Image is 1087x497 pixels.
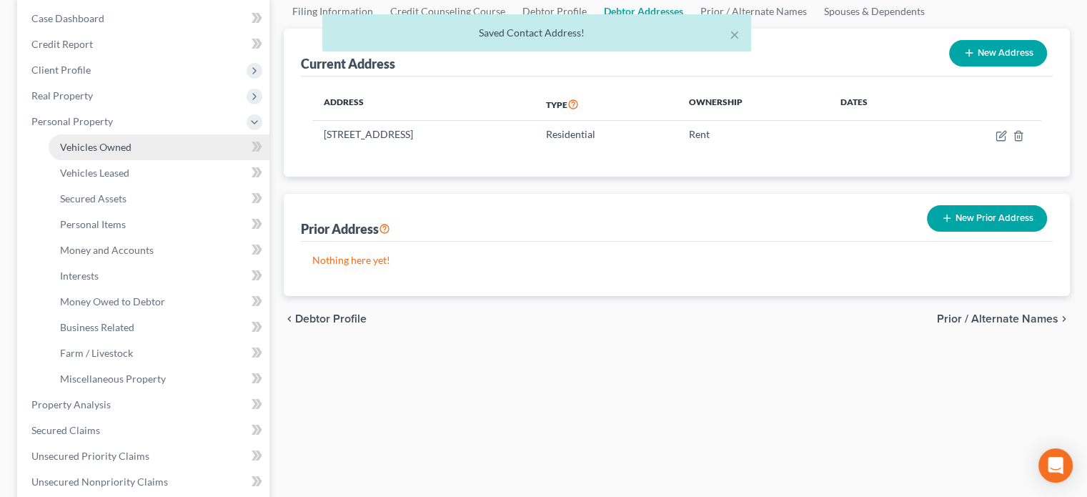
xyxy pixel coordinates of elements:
a: Money Owed to Debtor [49,289,269,315]
a: Vehicles Leased [49,160,269,186]
span: Miscellaneous Property [60,373,166,385]
span: Farm / Livestock [60,347,133,359]
i: chevron_left [284,313,295,325]
button: × [730,26,740,43]
button: Prior / Alternate Names chevron_right [937,313,1070,325]
th: Type [535,88,677,121]
span: Client Profile [31,64,91,76]
a: Unsecured Nonpriority Claims [20,469,269,495]
span: Vehicles Owned [60,141,131,153]
td: Residential [535,121,677,148]
div: Current Address [301,55,395,72]
span: Money and Accounts [60,244,154,256]
span: Prior / Alternate Names [937,313,1058,325]
div: Open Intercom Messenger [1038,448,1073,483]
span: Interests [60,270,99,282]
a: Unsecured Priority Claims [20,443,269,469]
a: Personal Items [49,212,269,237]
span: Real Property [31,89,93,102]
span: Personal Items [60,218,126,230]
span: Money Owed to Debtor [60,295,165,307]
a: Property Analysis [20,392,269,418]
span: Unsecured Nonpriority Claims [31,476,168,488]
a: Secured Claims [20,418,269,443]
span: Personal Property [31,115,113,127]
span: Business Related [60,321,134,333]
th: Ownership [677,88,829,121]
div: Saved Contact Address! [334,26,740,40]
span: Unsecured Priority Claims [31,450,149,462]
td: Rent [677,121,829,148]
a: Interests [49,263,269,289]
a: Money and Accounts [49,237,269,263]
span: Case Dashboard [31,12,104,24]
span: Secured Claims [31,424,100,436]
th: Address [312,88,535,121]
i: chevron_right [1058,313,1070,325]
p: Nothing here yet! [312,253,1041,267]
span: Property Analysis [31,398,111,410]
a: Case Dashboard [20,6,269,31]
a: Secured Assets [49,186,269,212]
td: [STREET_ADDRESS] [312,121,535,148]
button: chevron_left Debtor Profile [284,313,367,325]
a: Business Related [49,315,269,340]
span: Debtor Profile [295,313,367,325]
th: Dates [829,88,928,121]
span: Vehicles Leased [60,167,129,179]
a: Vehicles Owned [49,134,269,160]
button: New Prior Address [927,205,1047,232]
a: Miscellaneous Property [49,366,269,392]
a: Farm / Livestock [49,340,269,366]
div: Prior Address [301,220,390,237]
span: Secured Assets [60,192,126,205]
